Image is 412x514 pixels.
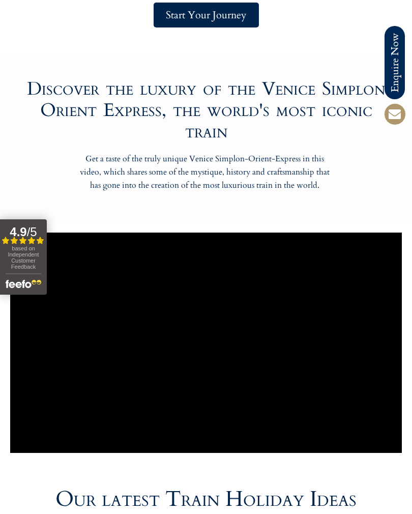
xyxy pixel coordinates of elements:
h2: Our latest Train Holiday Ideas [15,489,397,510]
p: Get a taste of the truly unique Venice Simplon-Orient-Express in this video, which shares some of... [79,153,331,192]
a: Start Your Journey [154,3,259,27]
h2: Discover the luxury of the Venice Simplon Orient Express, the world's most iconic train [25,78,387,142]
span: Start Your Journey [166,9,247,21]
iframe: Venice | Grand Suites | Venice Simplon-Orient-Express [10,233,402,453]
